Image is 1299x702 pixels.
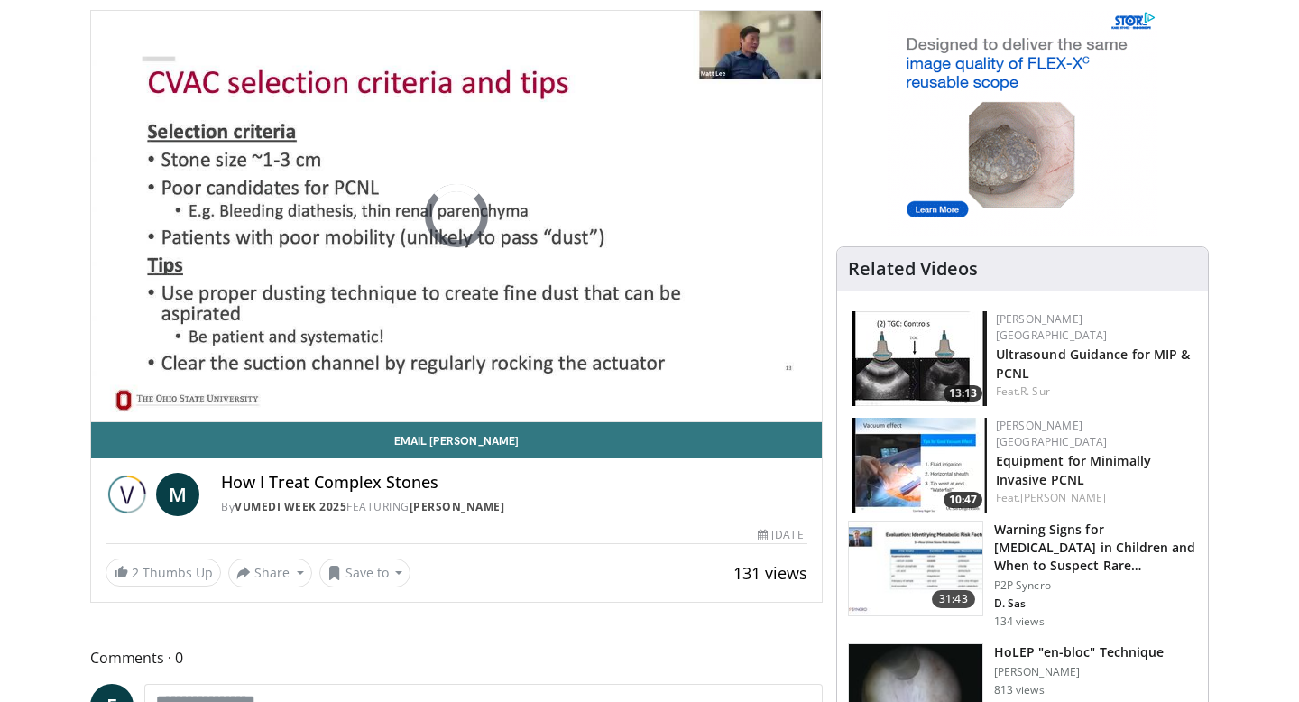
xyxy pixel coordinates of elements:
[733,562,807,584] span: 131 views
[90,646,823,670] span: Comments 0
[932,590,975,608] span: 31:43
[996,383,1193,400] div: Feat.
[91,422,822,458] a: Email [PERSON_NAME]
[848,521,1197,629] a: 31:43 Warning Signs for [MEDICAL_DATA] in Children and When to Suspect Rare… P2P Syncro D. Sas 13...
[1020,383,1050,399] a: R. Sur
[996,346,1191,382] a: Ultrasound Guidance for MIP & PCNL
[848,258,978,280] h4: Related Videos
[996,452,1151,488] a: Equipment for Minimally Invasive PCNL
[887,10,1157,236] iframe: Advertisement
[132,564,139,581] span: 2
[91,11,822,422] video-js: Video Player
[994,521,1197,575] h3: Warning Signs for [MEDICAL_DATA] in Children and When to Suspect Rare…
[319,559,411,587] button: Save to
[996,418,1108,449] a: [PERSON_NAME] [GEOGRAPHIC_DATA]
[852,418,987,513] img: 57193a21-700a-4103-8163-b4069ca57589.150x105_q85_crop-smart_upscale.jpg
[994,596,1197,611] p: D. Sas
[410,499,505,514] a: [PERSON_NAME]
[994,643,1165,661] h3: HoLEP "en-bloc" Technique
[994,665,1165,679] p: [PERSON_NAME]
[221,499,807,515] div: By FEATURING
[1020,490,1106,505] a: [PERSON_NAME]
[235,499,346,514] a: Vumedi Week 2025
[758,527,806,543] div: [DATE]
[228,559,312,587] button: Share
[996,311,1108,343] a: [PERSON_NAME] [GEOGRAPHIC_DATA]
[852,418,987,513] a: 10:47
[156,473,199,516] a: M
[852,311,987,406] a: 13:13
[849,522,982,615] img: b1bc6859-4bdd-4be1-8442-b8b8c53ce8a1.150x105_q85_crop-smart_upscale.jpg
[994,578,1197,593] p: P2P Syncro
[996,490,1193,506] div: Feat.
[944,385,982,402] span: 13:13
[106,473,149,516] img: Vumedi Week 2025
[852,311,987,406] img: ae74b246-eda0-4548-a041-8444a00e0b2d.150x105_q85_crop-smart_upscale.jpg
[106,559,221,587] a: 2 Thumbs Up
[221,473,807,493] h4: How I Treat Complex Stones
[994,614,1045,629] p: 134 views
[994,683,1045,697] p: 813 views
[944,492,982,508] span: 10:47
